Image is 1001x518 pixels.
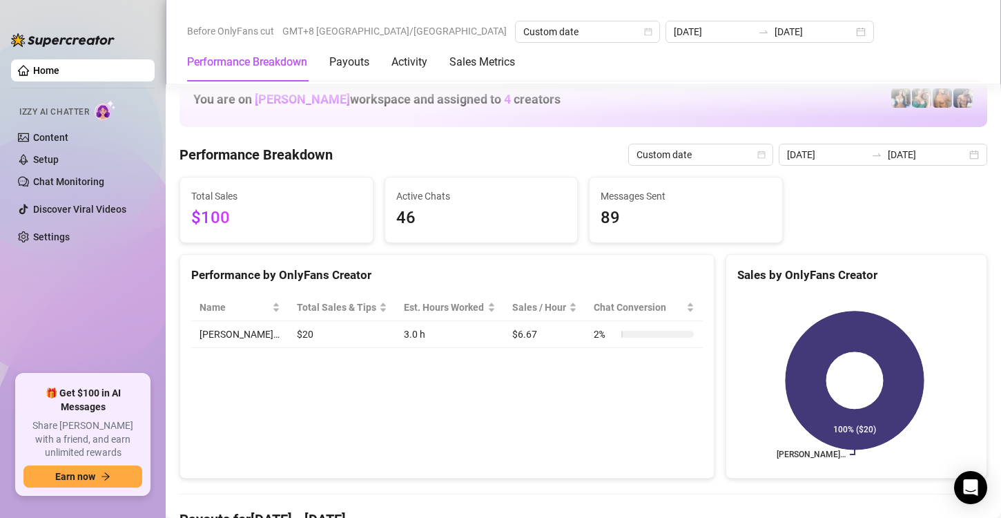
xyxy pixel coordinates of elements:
[191,205,362,231] span: $100
[23,419,142,460] span: Share [PERSON_NAME] with a friend, and earn unlimited rewards
[33,65,59,76] a: Home
[179,145,333,164] h4: Performance Breakdown
[191,266,703,285] div: Performance by OnlyFans Creator
[644,28,652,36] span: calendar
[737,266,975,285] div: Sales by OnlyFans Creator
[585,294,703,321] th: Chat Conversion
[187,54,307,70] div: Performance Breakdown
[33,204,126,215] a: Discover Viral Videos
[512,300,566,315] span: Sales / Hour
[33,231,70,242] a: Settings
[912,88,931,108] img: Zaddy
[193,92,561,107] h1: You are on workspace and assigned to creators
[329,54,369,70] div: Payouts
[391,54,427,70] div: Activity
[297,300,377,315] span: Total Sales & Tips
[33,176,104,187] a: Chat Monitoring
[594,300,683,315] span: Chat Conversion
[191,189,362,204] span: Total Sales
[19,106,89,119] span: Izzy AI Chatter
[777,450,846,459] text: [PERSON_NAME]…
[933,88,952,108] img: JG
[636,144,765,165] span: Custom date
[758,26,769,37] span: to
[101,472,110,481] span: arrow-right
[200,300,269,315] span: Name
[95,100,116,120] img: AI Chatter
[504,294,585,321] th: Sales / Hour
[55,471,95,482] span: Earn now
[601,189,771,204] span: Messages Sent
[23,466,142,488] button: Earn nowarrow-right
[404,300,485,315] div: Est. Hours Worked
[757,151,766,159] span: calendar
[523,21,652,42] span: Custom date
[396,321,504,348] td: 3.0 h
[33,132,68,143] a: Content
[758,26,769,37] span: swap-right
[775,24,853,39] input: End date
[396,189,567,204] span: Active Chats
[871,149,882,160] span: to
[787,147,866,162] input: Start date
[674,24,752,39] input: Start date
[191,294,289,321] th: Name
[891,88,911,108] img: Katy
[289,321,396,348] td: $20
[255,92,350,106] span: [PERSON_NAME]
[953,88,973,108] img: Axel
[449,54,515,70] div: Sales Metrics
[888,147,966,162] input: End date
[396,205,567,231] span: 46
[191,321,289,348] td: [PERSON_NAME]…
[601,205,771,231] span: 89
[504,92,511,106] span: 4
[289,294,396,321] th: Total Sales & Tips
[504,321,585,348] td: $6.67
[23,387,142,414] span: 🎁 Get $100 in AI Messages
[187,21,274,41] span: Before OnlyFans cut
[282,21,507,41] span: GMT+8 [GEOGRAPHIC_DATA]/[GEOGRAPHIC_DATA]
[11,33,115,47] img: logo-BBDzfeDw.svg
[33,154,59,165] a: Setup
[594,327,616,342] span: 2 %
[954,471,987,504] div: Open Intercom Messenger
[871,149,882,160] span: swap-right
